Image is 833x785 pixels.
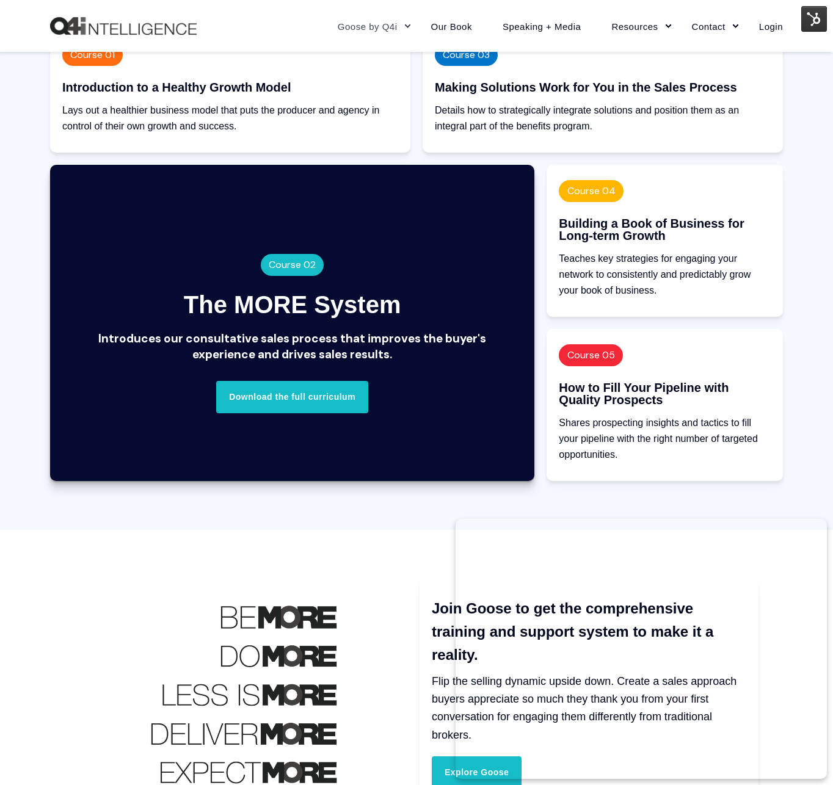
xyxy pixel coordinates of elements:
[443,48,490,61] span: Course 03
[435,103,771,134] p: Details how to strategically integrate solutions and position them as an integral part of the ben...
[456,519,827,779] iframe: Popup CTA
[70,48,115,61] span: Course 01
[432,597,746,667] h4: Join Goose to get the comprehensive training and support system to make it a reality.
[62,103,398,134] p: Lays out a healthier business model that puts the producer and agency in control of their own gro...
[216,381,368,413] a: Download the full curriculum
[559,382,771,406] div: How to Fill Your Pipeline with Quality Prospects
[98,331,486,362] span: Introduces our consultative sales process that improves the buyer's experience and drives sales r...
[432,675,737,741] span: Flip the selling dynamic upside down. Create a sales approach buyers appreciate so much they than...
[184,291,401,319] div: The MORE System
[567,349,615,361] span: Course 05
[559,253,751,295] span: Teaches key strategies for engaging your network to consistently and predictably grow your book o...
[801,6,827,32] img: HubSpot Tools Menu Toggle
[62,81,291,93] div: Introduction to a Healthy Growth Model
[435,81,737,93] div: Making Solutions Work for You in the Sales Process
[50,17,197,35] img: Q4intelligence, LLC logo
[559,418,758,460] span: Shares prospecting insights and tactics to fill your pipeline with the right number of targeted o...
[567,184,616,197] span: Course 04
[50,17,197,35] a: Back to Home
[559,217,771,242] div: Building a Book of Business for Long-term Growth
[269,258,316,271] span: Course 02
